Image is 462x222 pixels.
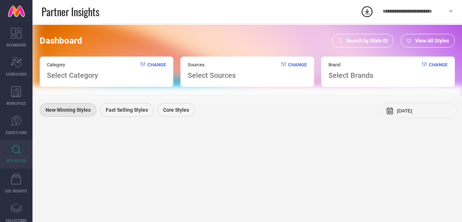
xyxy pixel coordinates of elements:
span: INSPIRATION [6,158,26,163]
span: View All Styles [415,38,449,44]
span: Sources [188,62,236,67]
span: Brand [328,62,373,67]
span: Dashboard [40,36,82,46]
span: Select Brands [328,71,373,80]
span: Change [288,62,307,80]
span: WORKSPACE [6,101,26,106]
span: Change [429,62,448,80]
span: SUGGESTIONS [5,130,27,135]
span: Change [147,62,166,80]
span: CDC INSIGHTS [5,188,27,194]
span: Search by Style ID [346,38,388,44]
span: Partner Insights [42,4,99,19]
span: Select Category [47,71,98,80]
span: Select Sources [188,71,236,80]
span: Category [47,62,98,67]
div: Open download list [361,5,374,18]
span: Core Styles [163,107,189,113]
span: New Winning Styles [45,107,91,113]
span: DASHBOARD [6,42,26,48]
span: Fast Selling Styles [106,107,148,113]
span: SCORECARDS [6,71,27,77]
input: Select month [397,108,451,114]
